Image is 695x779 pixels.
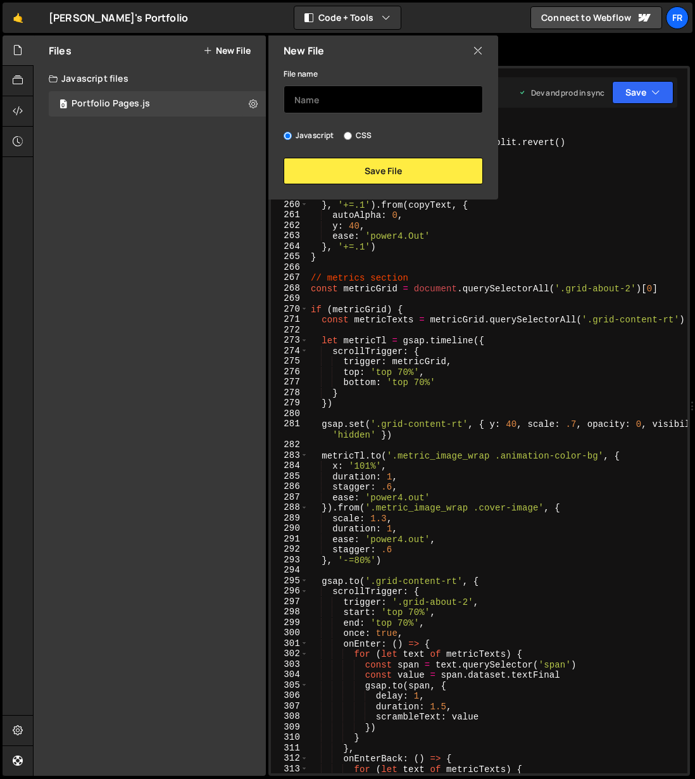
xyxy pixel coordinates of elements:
div: 276 [271,367,308,377]
span: 0 [59,100,67,110]
div: 273 [271,335,308,346]
a: 🤙 [3,3,34,33]
label: Javascript [284,129,334,142]
div: 309 [271,722,308,733]
div: 278 [271,388,308,398]
div: 307 [271,701,308,712]
div: 277 [271,377,308,388]
div: 294 [271,565,308,576]
div: 311 [271,743,308,754]
div: 299 [271,617,308,628]
div: 306 [271,690,308,701]
div: 313 [271,764,308,775]
div: Portfolio Pages.js [72,98,150,110]
input: CSS [344,132,352,140]
input: Name [284,85,483,113]
div: 275 [271,356,308,367]
div: 261 [271,210,308,220]
div: 269 [271,293,308,304]
div: 268 [271,283,308,294]
div: 308 [271,711,308,722]
div: 260 [271,199,308,210]
div: Javascript files [34,66,266,91]
div: 265 [271,251,308,262]
div: Dev and prod in sync [518,87,604,98]
a: Fr [666,6,689,29]
a: Connect to Webflow [530,6,662,29]
div: 267 [271,272,308,283]
h2: New File [284,44,324,58]
div: 302 [271,649,308,659]
div: 300 [271,628,308,638]
div: 264 [271,241,308,252]
div: 279 [271,398,308,408]
div: 15729/41794.js [49,91,266,117]
div: 298 [271,607,308,617]
div: 271 [271,314,308,325]
div: 310 [271,732,308,743]
div: 285 [271,471,308,482]
div: 312 [271,753,308,764]
div: 295 [271,576,308,586]
div: 274 [271,346,308,357]
h2: Files [49,44,72,58]
div: 296 [271,586,308,597]
div: 266 [271,262,308,273]
div: 293 [271,555,308,566]
label: File name [284,68,318,80]
div: 305 [271,680,308,691]
div: 282 [271,440,308,450]
div: 284 [271,460,308,471]
div: 303 [271,659,308,670]
div: 262 [271,220,308,231]
button: Save File [284,158,483,184]
div: 291 [271,534,308,545]
div: 281 [271,419,308,440]
div: 263 [271,231,308,241]
button: Code + Tools [294,6,401,29]
div: 292 [271,544,308,555]
div: [PERSON_NAME]'s Portfolio [49,10,188,25]
div: 297 [271,597,308,607]
div: 280 [271,408,308,419]
label: CSS [344,129,372,142]
div: 287 [271,492,308,503]
div: 286 [271,481,308,492]
div: 272 [271,325,308,336]
div: 289 [271,513,308,524]
div: 290 [271,523,308,534]
div: 301 [271,638,308,649]
div: 304 [271,669,308,680]
div: 270 [271,304,308,315]
button: Save [612,81,673,104]
input: Javascript [284,132,292,140]
div: 288 [271,502,308,513]
div: 283 [271,450,308,461]
button: New File [203,46,251,56]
